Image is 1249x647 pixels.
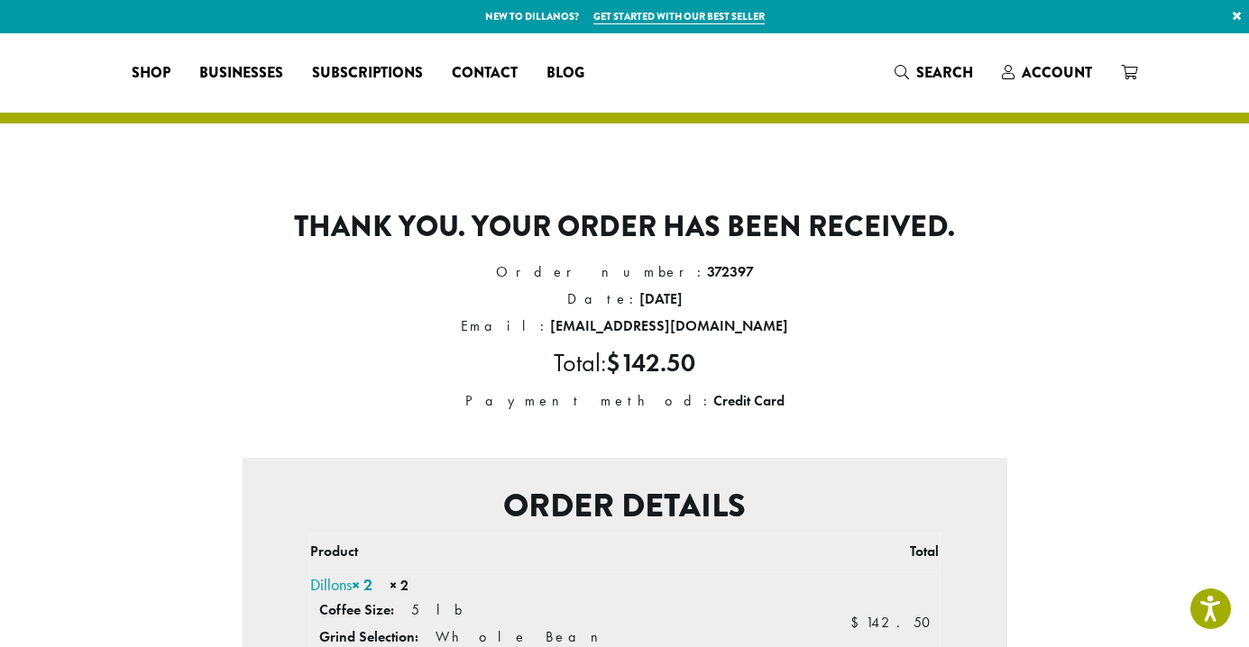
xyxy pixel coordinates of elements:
[850,613,866,632] span: $
[199,62,283,85] span: Businesses
[243,387,1007,415] li: Payment method:
[319,627,418,646] strong: Grind Selection:
[1022,62,1092,83] span: Account
[243,340,1007,387] li: Total:
[606,347,620,378] span: $
[243,210,1007,244] p: Thank you. Your order has been received.
[880,58,987,87] a: Search
[550,316,788,335] strong: [EMAIL_ADDRESS][DOMAIN_NAME]
[257,487,993,525] h2: Order details
[713,391,785,410] strong: Credit Card
[117,59,185,87] a: Shop
[309,533,796,572] th: Product
[850,613,939,632] bdi: 142.50
[796,533,939,572] th: Total
[606,347,695,378] bdi: 142.50
[436,627,612,646] p: Whole Bean
[310,574,372,595] a: Dillons× 2
[452,62,518,85] span: Contact
[319,600,394,619] strong: Coffee Size:
[352,574,372,595] strong: × 2
[546,62,584,85] span: Blog
[390,576,409,595] strong: × 2
[593,9,765,24] a: Get started with our best seller
[243,313,1007,340] li: Email:
[312,62,423,85] span: Subscriptions
[132,62,170,85] span: Shop
[707,262,754,281] strong: 372397
[639,289,683,308] strong: [DATE]
[916,62,973,83] span: Search
[243,259,1007,286] li: Order number:
[411,600,463,619] p: 5 lb
[243,286,1007,313] li: Date:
